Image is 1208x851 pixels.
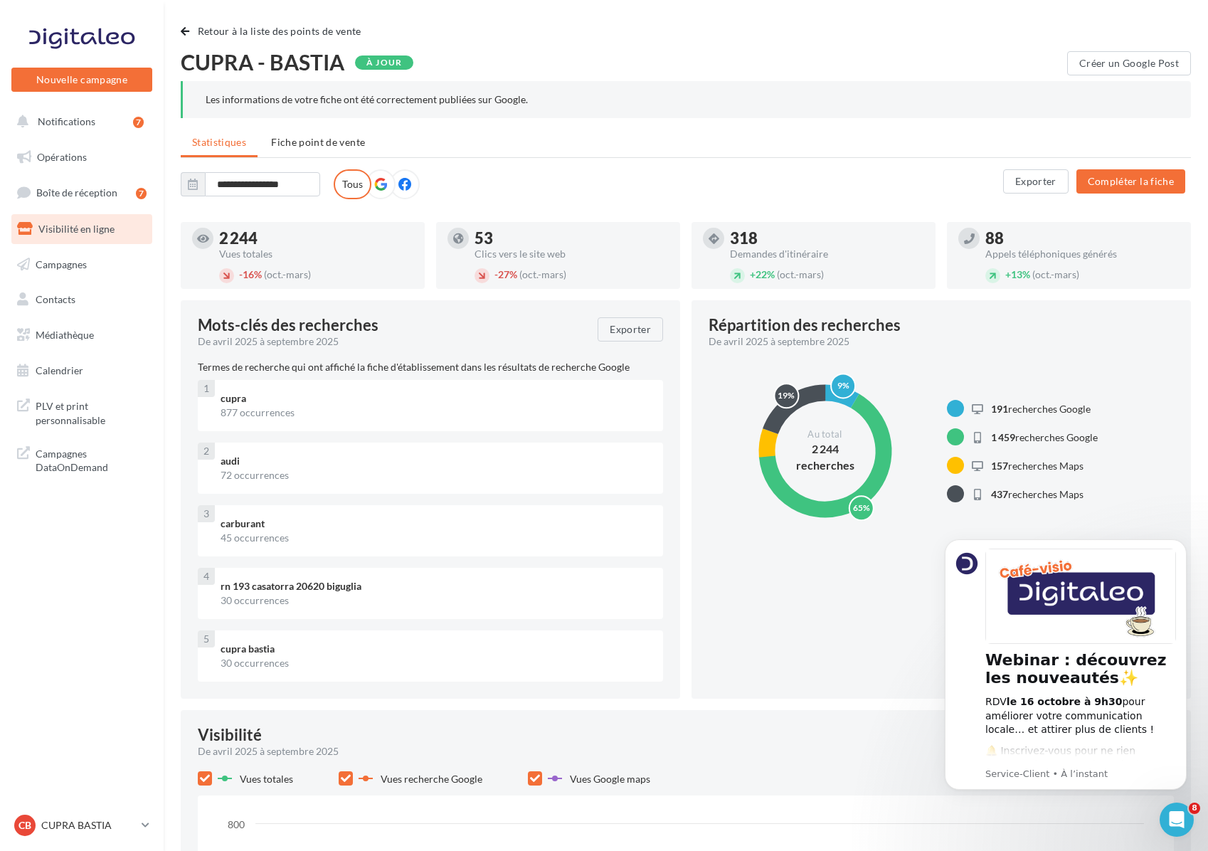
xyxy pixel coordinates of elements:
text: 800 [228,818,245,830]
div: Les informations de votre fiche ont été correctement publiées sur Google. [206,92,1168,107]
span: recherches Maps [991,488,1084,500]
div: 2 [198,443,215,460]
a: Visibilité en ligne [9,214,155,244]
a: Compléter la fiche [1071,174,1191,186]
a: Boîte de réception7 [9,177,155,208]
span: Mots-clés des recherches [198,317,378,333]
p: CUPRA BASTIA [41,818,136,832]
span: Campagnes [36,258,87,270]
div: 1 [198,380,215,397]
div: audi [221,454,652,468]
div: carburant [221,517,652,531]
div: Demandes d'itinéraire [730,249,924,259]
a: Campagnes DataOnDemand [9,438,155,480]
span: + [1005,268,1011,280]
button: Créer un Google Post [1067,51,1191,75]
div: 318 [730,231,924,246]
span: 8 [1189,803,1200,814]
span: Calendrier [36,364,83,376]
span: Contacts [36,293,75,305]
span: (oct.-mars) [1032,268,1079,280]
span: Vues recherche Google [381,773,482,785]
div: 53 [475,231,669,246]
span: (oct.-mars) [777,268,824,280]
button: Compléter la fiche [1076,169,1185,194]
a: Campagnes [9,250,155,280]
button: Nouvelle campagne [11,68,152,92]
a: PLV et print personnalisable [9,391,155,433]
div: De avril 2025 à septembre 2025 [198,334,586,349]
span: Vues Google maps [570,773,650,785]
span: + [750,268,756,280]
span: recherches Google [991,403,1091,415]
p: Termes de recherche qui ont affiché la fiche d'établissement dans les résultats de recherche Google [198,360,663,374]
button: Exporter [598,317,663,342]
span: Visibilité en ligne [38,223,115,235]
span: 157 [991,460,1008,472]
div: 4 [198,568,215,585]
div: Appels téléphoniques générés [985,249,1180,259]
span: 1 459 [991,431,1015,443]
a: CB CUPRA BASTIA [11,812,152,839]
div: 3 [198,505,215,522]
div: 72 occurrences [221,468,652,482]
a: Calendrier [9,356,155,386]
span: recherches Google [991,431,1098,443]
a: Opérations [9,142,155,172]
a: Contacts [9,285,155,314]
span: - [239,268,243,280]
span: Médiathèque [36,329,94,341]
span: Notifications [38,115,95,127]
div: 7 [136,188,147,199]
div: Clics vers le site web [475,249,669,259]
label: Tous [334,169,371,199]
span: Fiche point de vente [271,136,365,148]
span: PLV et print personnalisable [36,396,147,427]
div: 30 occurrences [221,593,652,608]
div: 88 [985,231,1180,246]
span: CB [18,818,31,832]
div: 30 occurrences [221,656,652,670]
div: rn 193 casatorra 20620 biguglia [221,579,652,593]
div: 877 occurrences [221,406,652,420]
button: Notifications 7 [9,107,149,137]
div: 45 occurrences [221,531,652,545]
div: De avril 2025 à septembre 2025 [198,744,1089,758]
div: Visibilité [198,727,262,743]
span: (oct.-mars) [519,268,566,280]
div: À jour [355,55,413,70]
div: Répartition des recherches [709,317,901,333]
button: Exporter [1003,169,1069,194]
span: 16% [239,268,262,280]
div: cupra bastia [221,642,652,656]
span: 191 [991,403,1008,415]
span: - [494,268,498,280]
span: Retour à la liste des points de vente [198,25,361,37]
span: CUPRA - BASTIA [181,51,344,73]
button: Retour à la liste des points de vente [181,23,367,40]
span: recherches Maps [991,460,1084,472]
span: 437 [991,488,1008,500]
div: Vues totales [219,249,413,259]
div: 7 [133,117,144,128]
span: Vues totales [240,773,293,785]
span: 22% [750,268,775,280]
div: 5 [198,630,215,647]
div: De avril 2025 à septembre 2025 [709,334,1162,349]
span: 13% [1005,268,1030,280]
iframe: Intercom notifications message [923,522,1208,844]
span: (oct.-mars) [264,268,311,280]
iframe: Intercom live chat [1160,803,1194,837]
div: 2 244 [219,231,413,246]
div: cupra [221,391,652,406]
span: Campagnes DataOnDemand [36,444,147,475]
span: Boîte de réception [36,186,117,199]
